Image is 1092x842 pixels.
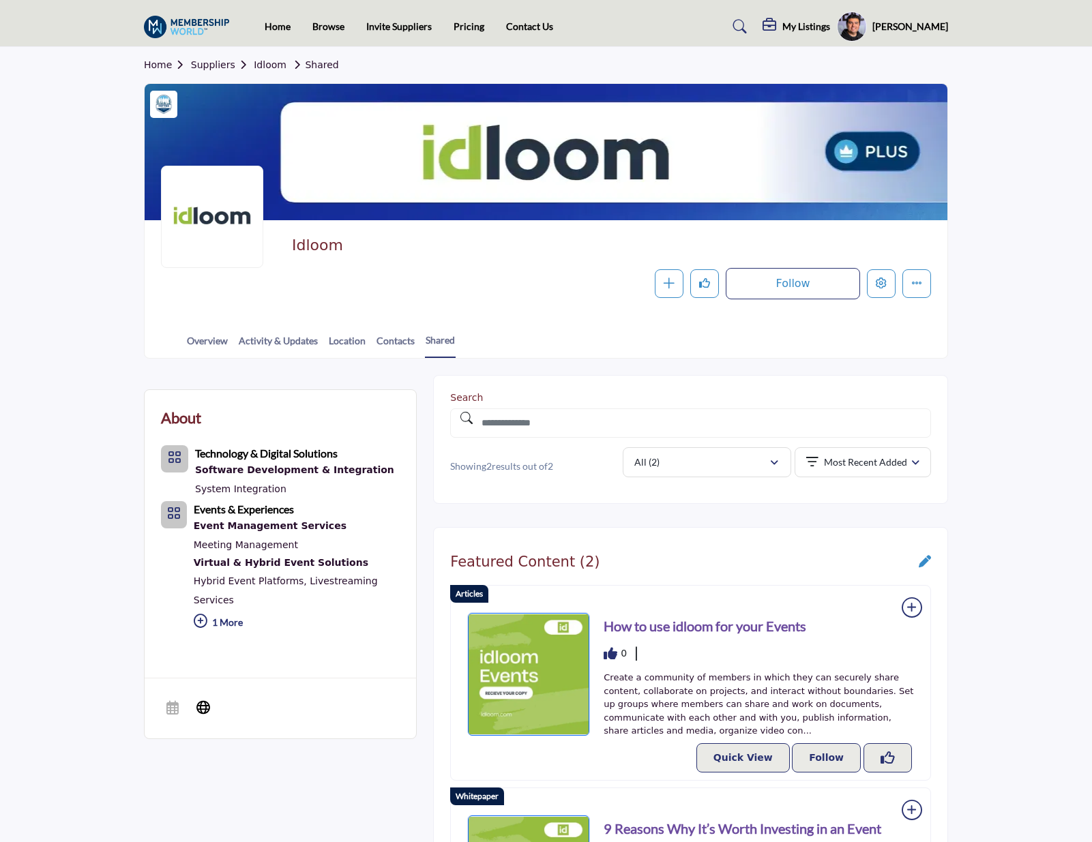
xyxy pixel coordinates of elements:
button: All (2) [623,447,791,477]
button: Quick View [696,743,790,772]
a: Overview [186,333,228,357]
p: All (2) [634,455,660,469]
img: site Logo [144,16,236,38]
div: Custom software builds and system integrations. [195,462,394,479]
a: How to use idloom for your Events [604,616,806,636]
a: Technology & Digital Solutions [195,449,338,460]
p: Quick View [713,751,773,765]
a: Contact Us [506,20,553,32]
a: Event Management Services [194,517,400,535]
a: Invite Suppliers [366,20,432,32]
div: Digital tools and platforms for hybrid and virtual events. [194,554,400,572]
div: Planning, logistics, and event registration. [194,517,400,535]
span: 2 [548,460,553,472]
a: Shared [425,333,456,358]
p: Articles [456,588,483,600]
p: Follow [809,751,844,765]
p: Whitepaper [456,790,499,802]
p: Most Recent Added [824,455,907,469]
a: Events & Experiences [194,505,294,515]
h2: Idloom [292,237,667,254]
a: Idloom [254,59,286,70]
h2: About [161,406,201,429]
button: Most Recent Added [795,447,931,477]
div: My Listings [763,18,830,35]
a: Create a community of members in which they can securely share content, collaborate on projects, ... [604,672,913,736]
h2: Featured Content (2) [450,554,600,571]
a: Virtual & Hybrid Event Solutions [194,554,400,572]
a: Home [144,59,191,70]
span: 2 [486,460,492,472]
a: Browse [312,20,344,32]
button: Follow [726,268,860,299]
button: Show hide supplier dropdown [837,12,867,42]
p: 1 More [194,610,400,639]
b: Technology & Digital Solutions [195,447,338,460]
a: Location [328,333,366,357]
button: More details [902,269,931,298]
button: Edit company [867,269,896,298]
a: Home [265,20,291,32]
img: Vetted Partners [153,94,174,115]
a: Hybrid Event Platforms, [194,575,307,586]
a: Pricing [454,20,484,32]
h1: Search [450,392,931,404]
button: Like Resources [864,743,912,772]
h5: My Listings [782,20,830,33]
button: Category Icon [161,501,187,528]
a: Suppliers [191,59,254,70]
p: Showing results out of [450,460,615,473]
a: Contacts [376,333,415,357]
h5: [PERSON_NAME] [872,20,948,33]
button: Category Icon [161,445,188,472]
button: Follow [792,743,861,772]
a: System Integration [195,483,286,494]
img: How to use idloom for your Events [468,613,589,736]
a: Activity & Updates [238,333,319,357]
button: Like [690,269,719,298]
b: Events & Experiences [194,502,294,515]
span: 0 [621,646,627,661]
a: Software Development & Integration [195,462,394,479]
a: Search [720,16,756,37]
a: Meeting Management [194,539,298,550]
a: Shared [289,59,338,70]
a: How to use idloom for your Events [467,612,590,735]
